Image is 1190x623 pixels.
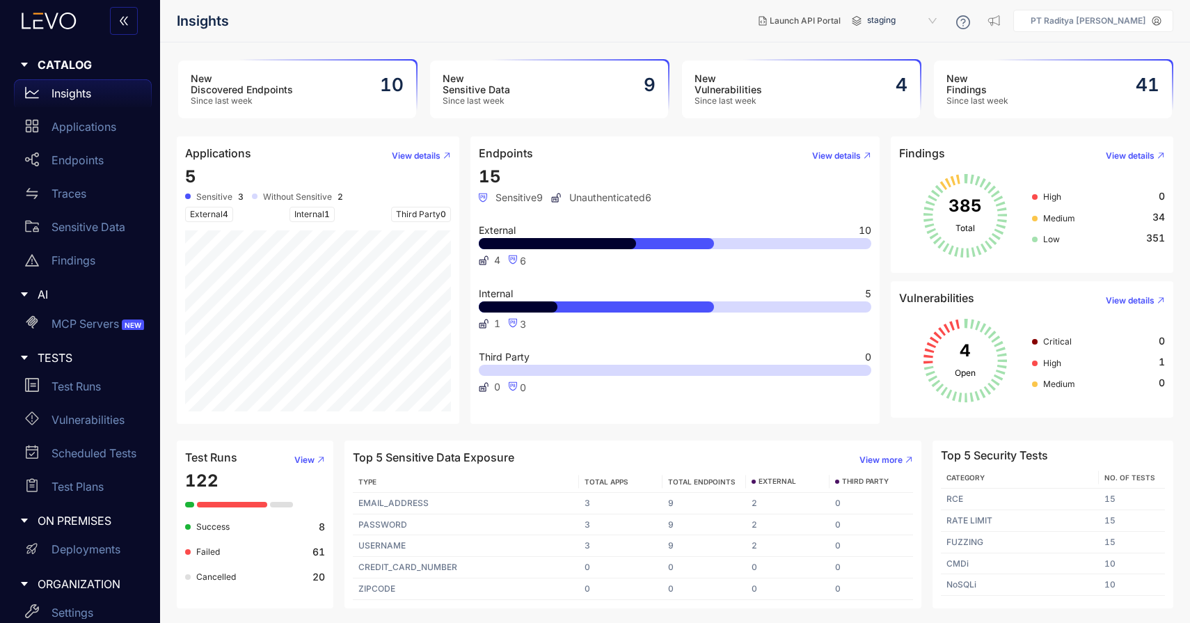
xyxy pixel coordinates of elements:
[14,246,152,280] a: Findings
[38,514,141,527] span: ON PREMISES
[14,146,152,180] a: Endpoints
[551,192,651,203] span: Unauthenticated 6
[14,473,152,506] a: Test Plans
[865,289,871,299] span: 5
[324,209,330,219] span: 1
[353,557,579,578] td: CREDIT_CARD_NUMBER
[695,73,762,95] h3: New Vulnerabilities
[283,449,325,471] button: View
[479,226,516,235] span: External
[663,578,746,600] td: 0
[14,79,152,113] a: Insights
[746,514,830,536] td: 2
[1159,191,1165,202] span: 0
[8,343,152,372] div: TESTS
[801,145,871,167] button: View details
[830,493,913,514] td: 0
[312,546,325,558] b: 61
[38,58,141,71] span: CATALOG
[946,473,985,482] span: Category
[51,606,93,619] p: Settings
[38,578,141,590] span: ORGANIZATION
[353,514,579,536] td: PASSWORD
[191,96,293,106] span: Since last week
[899,292,974,304] h4: Vulnerabilities
[8,506,152,535] div: ON PREMISES
[663,557,746,578] td: 0
[747,10,852,32] button: Launch API Portal
[1099,553,1165,575] td: 10
[1043,234,1060,244] span: Low
[1099,532,1165,553] td: 15
[441,209,446,219] span: 0
[759,478,796,486] span: EXTERNAL
[865,352,871,362] span: 0
[479,147,533,159] h4: Endpoints
[585,478,628,486] span: TOTAL APPS
[443,96,510,106] span: Since last week
[896,74,907,95] h2: 4
[185,471,219,491] span: 122
[196,546,220,557] span: Failed
[14,310,152,343] a: MCP ServersNEW
[479,166,501,187] span: 15
[14,213,152,246] a: Sensitive Data
[14,439,152,473] a: Scheduled Tests
[51,543,120,555] p: Deployments
[185,207,233,222] span: External
[358,478,376,486] span: TYPE
[644,74,656,95] h2: 9
[238,192,244,202] b: 3
[289,207,335,222] span: Internal
[695,96,762,106] span: Since last week
[380,74,404,95] h2: 10
[1104,473,1155,482] span: No. of Tests
[185,166,196,187] span: 5
[14,536,152,569] a: Deployments
[941,449,1048,462] h4: Top 5 Security Tests
[1099,510,1165,532] td: 15
[38,288,141,301] span: AI
[196,521,230,532] span: Success
[579,557,663,578] td: 0
[1106,151,1155,161] span: View details
[1043,379,1075,389] span: Medium
[941,553,1099,575] td: CMDi
[392,151,441,161] span: View details
[51,154,104,166] p: Endpoints
[19,516,29,526] span: caret-right
[842,478,889,486] span: THIRD PARTY
[520,255,526,267] span: 6
[746,557,830,578] td: 0
[494,255,500,266] span: 4
[19,290,29,299] span: caret-right
[770,16,841,26] span: Launch API Portal
[14,113,152,146] a: Applications
[579,514,663,536] td: 3
[51,480,104,493] p: Test Plans
[51,87,91,100] p: Insights
[812,151,861,161] span: View details
[830,514,913,536] td: 0
[196,192,232,202] span: Sensitive
[494,381,500,393] span: 0
[941,532,1099,553] td: FUZZING
[1146,232,1165,244] span: 351
[1043,358,1061,368] span: High
[185,451,237,464] h4: Test Runs
[746,578,830,600] td: 0
[830,578,913,600] td: 0
[196,571,236,582] span: Cancelled
[51,413,125,426] p: Vulnerabilities
[353,451,514,464] h4: Top 5 Sensitive Data Exposure
[579,535,663,557] td: 3
[353,535,579,557] td: USERNAME
[185,147,251,159] h4: Applications
[263,192,332,202] span: Without Sensitive
[8,569,152,599] div: ORGANIZATION
[381,145,451,167] button: View details
[443,73,510,95] h3: New Sensitive Data
[946,73,1008,95] h3: New Findings
[51,317,147,330] p: MCP Servers
[51,447,136,459] p: Scheduled Tests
